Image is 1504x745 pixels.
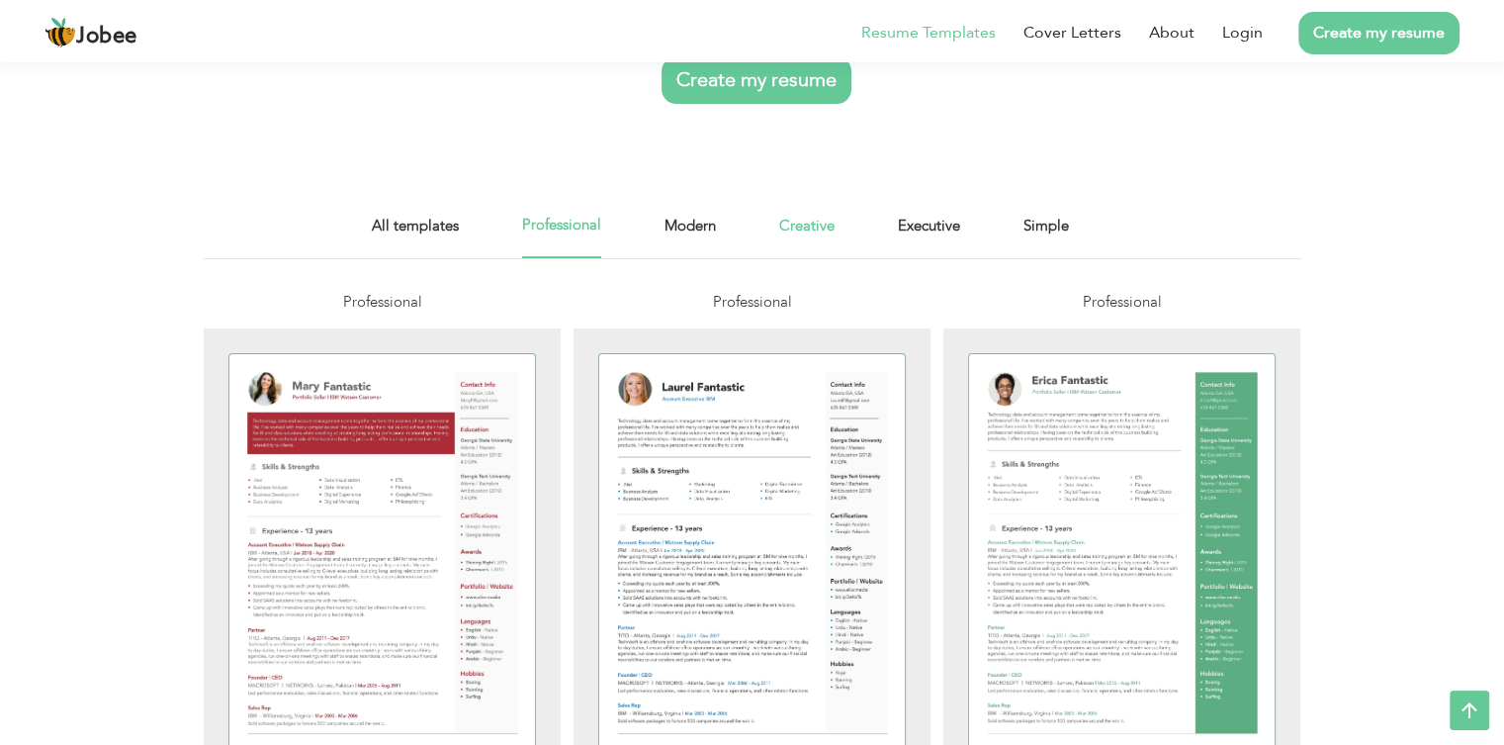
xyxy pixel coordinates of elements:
img: jobee.io [44,17,76,48]
a: All templates [372,214,459,258]
a: Executive [898,214,960,258]
span: Jobee [76,26,137,47]
span: Professional [1082,292,1161,312]
a: Jobee [44,17,137,48]
a: Create my resume [1298,12,1460,54]
a: Simple [1023,214,1069,258]
a: Create my resume [662,56,851,104]
a: Resume Templates [861,21,996,45]
span: Professional [712,292,791,312]
span: Professional [342,292,421,312]
a: Creative [779,214,835,258]
a: Professional [522,214,601,258]
a: Login [1222,21,1263,45]
a: Modern [664,214,716,258]
a: About [1149,21,1194,45]
a: Cover Letters [1023,21,1121,45]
